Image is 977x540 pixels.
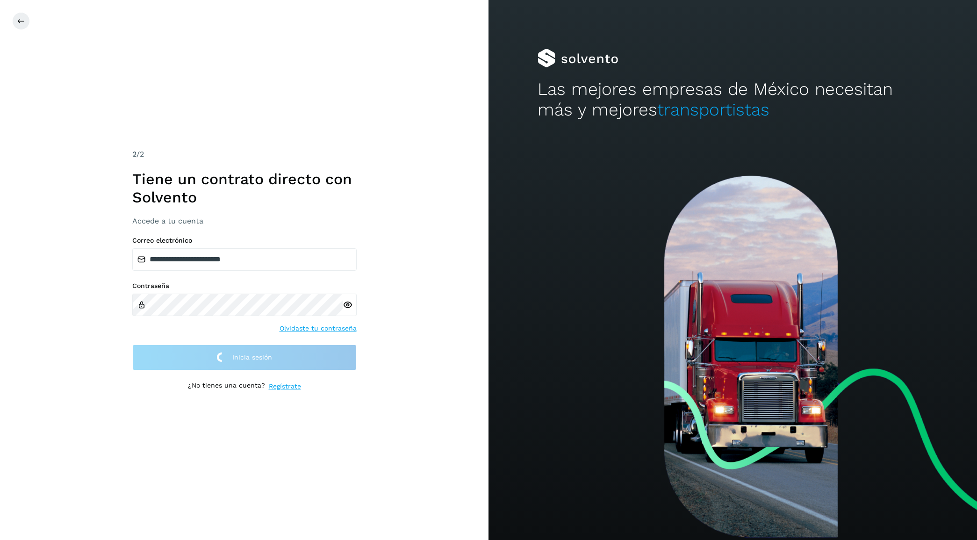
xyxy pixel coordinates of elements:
h3: Accede a tu cuenta [132,216,357,225]
div: /2 [132,149,357,160]
p: ¿No tienes una cuenta? [188,382,265,391]
span: Inicia sesión [232,354,272,360]
a: Regístrate [269,382,301,391]
span: transportistas [657,100,769,120]
label: Contraseña [132,282,357,290]
label: Correo electrónico [132,237,357,245]
h2: Las mejores empresas de México necesitan más y mejores [538,79,928,121]
span: 2 [132,150,136,158]
h1: Tiene un contrato directo con Solvento [132,170,357,206]
button: Inicia sesión [132,345,357,370]
a: Olvidaste tu contraseña [280,324,357,333]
